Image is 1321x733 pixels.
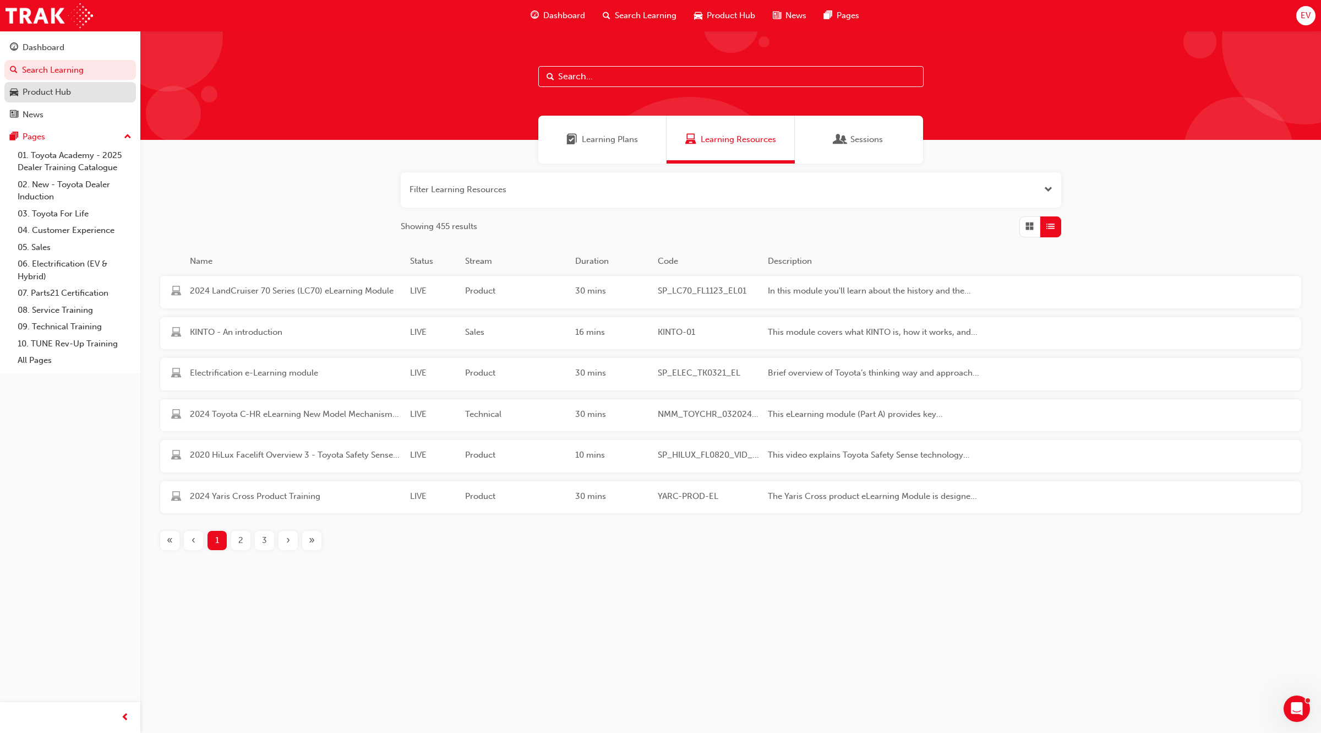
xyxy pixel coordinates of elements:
a: car-iconProduct Hub [685,4,764,27]
span: pages-icon [824,9,832,23]
a: 06. Electrification (EV & Hybrid) [13,256,136,285]
a: News [4,105,136,125]
span: This eLearning module (Part A) provides key information and specifications on the body electrical... [768,408,979,421]
button: EV [1296,6,1315,25]
a: KINTO - An introductionLIVESales16 minsKINTO-01This module covers what KINTO is, how it works, an... [160,317,1301,350]
div: LIVE [406,490,461,505]
a: 07. Parts21 Certification [13,285,136,302]
span: KINTO - An introduction [190,326,401,339]
button: Last page [300,531,324,550]
a: 2020 HiLux Facelift Overview 3 - Toyota Safety Sense and HiLuxLIVEProduct10 minsSP_HILUX_FL0820_V... [160,440,1301,473]
span: 3 [262,534,267,547]
span: Learning Resources [685,133,696,146]
span: Product [465,367,566,379]
a: 02. New - Toyota Dealer Induction [13,176,136,205]
span: Search Learning [615,9,676,22]
span: Showing 455 results [401,220,477,233]
a: Search Learning [4,60,136,80]
div: LIVE [406,449,461,464]
span: Learning Plans [582,133,638,146]
span: pages-icon [10,132,18,142]
span: In this module you'll learn about the history and the key selling features of the LandCruiser 70 ... [768,285,979,297]
span: The Yaris Cross product eLearning Module is designed to support customer facing sales staff with ... [768,490,979,503]
div: Dashboard [23,41,64,54]
div: Pages [23,131,45,143]
button: Page 1 [205,531,229,550]
span: This module covers what KINTO is, how it works, and the benefits to customers and dealerships. [768,326,979,339]
a: Electrification e-Learning moduleLIVEProduct30 minsSP_ELEC_TK0321_ELBrief overview of Toyota’s th... [160,358,1301,390]
span: news-icon [10,110,18,120]
span: Product Hub [707,9,755,22]
span: News [785,9,806,22]
button: Page 3 [253,531,276,550]
span: 1 [215,534,219,547]
div: 30 mins [571,285,653,300]
span: guage-icon [531,9,539,23]
span: learningResourceType_ELEARNING-icon [171,450,181,463]
div: LIVE [406,408,461,423]
span: Sessions [850,133,883,146]
span: Brief overview of Toyota’s thinking way and approach on electrification, introduction of [DATE] e... [768,367,979,379]
span: Electrification e-Learning module [190,367,401,379]
span: EV [1301,9,1311,22]
span: Learning Plans [566,133,577,146]
span: Dashboard [543,9,585,22]
span: KINTO-01 [658,326,759,339]
span: ‹ [192,534,195,547]
div: 10 mins [571,449,653,464]
span: › [286,534,290,547]
span: Technical [465,408,566,421]
span: 2 [238,534,243,547]
button: DashboardSearch LearningProduct HubNews [4,35,136,127]
div: 30 mins [571,367,653,382]
span: learningResourceType_ELEARNING-icon [171,410,181,422]
span: Product [465,490,566,503]
div: Duration [571,255,653,268]
div: 16 mins [571,326,653,341]
div: Code [653,255,763,268]
a: 04. Customer Experience [13,222,136,239]
button: Pages [4,127,136,147]
div: Product Hub [23,86,71,99]
img: Trak [6,3,93,28]
a: guage-iconDashboard [522,4,594,27]
span: search-icon [10,66,18,75]
span: SP_ELEC_TK0321_EL [658,367,759,379]
a: pages-iconPages [815,4,868,27]
span: Product [465,285,566,297]
span: news-icon [773,9,781,23]
a: Learning ResourcesLearning Resources [667,116,795,164]
span: « [167,534,173,547]
span: 2020 HiLux Facelift Overview 3 - Toyota Safety Sense and HiLux [190,449,401,461]
button: Page 2 [229,531,253,550]
span: learningResourceType_ELEARNING-icon [171,368,181,381]
div: LIVE [406,285,461,300]
div: LIVE [406,367,461,382]
a: search-iconSearch Learning [594,4,685,27]
span: guage-icon [10,43,18,53]
span: List [1046,220,1055,233]
div: 30 mins [571,490,653,505]
div: Status [406,255,461,268]
span: 2024 Yaris Cross Product Training [190,490,401,503]
div: Name [185,255,406,268]
span: Pages [837,9,859,22]
span: learningResourceType_ELEARNING-icon [171,328,181,340]
button: Open the filter [1044,183,1052,196]
div: News [23,108,43,121]
div: Stream [461,255,571,268]
span: 2024 Toyota C-HR eLearning New Model Mechanisms – Body Electrical – Part A (Module 3) [190,408,401,421]
a: Learning PlansLearning Plans [538,116,667,164]
iframe: Intercom live chat [1284,696,1310,722]
span: Sessions [835,133,846,146]
span: car-icon [694,9,702,23]
a: news-iconNews [764,4,815,27]
span: learningResourceType_ELEARNING-icon [171,286,181,298]
span: Search [547,70,554,83]
div: LIVE [406,326,461,341]
a: 10. TUNE Rev-Up Training [13,335,136,352]
a: 09. Technical Training [13,318,136,335]
a: 08. Service Training [13,302,136,319]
